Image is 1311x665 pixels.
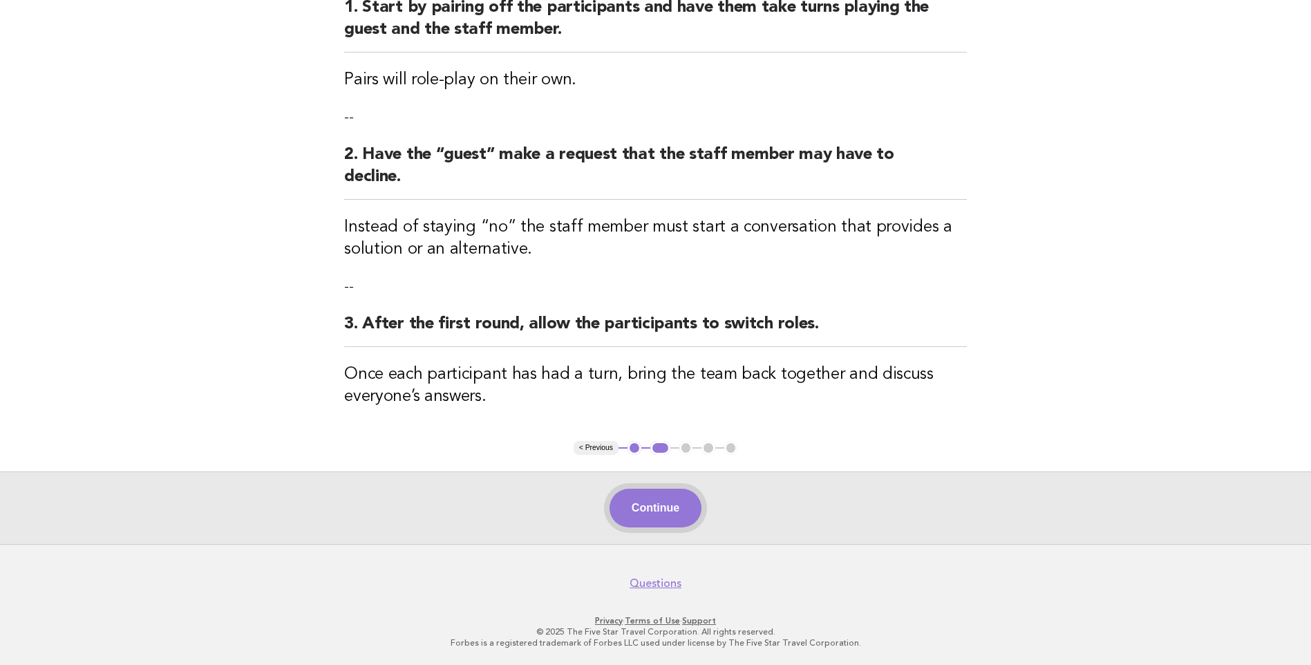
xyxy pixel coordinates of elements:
a: Questions [630,577,681,590]
p: · · [233,615,1079,626]
h2: 2. Have the “guest” make a request that the staff member may have to decline. [344,144,967,200]
button: Continue [610,489,701,527]
p: © 2025 The Five Star Travel Corporation. All rights reserved. [233,626,1079,637]
p: -- [344,277,967,297]
h3: Pairs will role-play on their own. [344,69,967,91]
a: Terms of Use [625,616,680,626]
h2: 3. After the first round, allow the participants to switch roles. [344,313,967,347]
button: 1 [628,441,641,455]
button: 2 [650,441,670,455]
p: Forbes is a registered trademark of Forbes LLC used under license by The Five Star Travel Corpora... [233,637,1079,648]
h3: Once each participant has had a turn, bring the team back together and discuss everyone’s answers. [344,364,967,408]
button: < Previous [574,441,619,455]
a: Support [682,616,716,626]
h3: Instead of staying “no” the staff member must start a conversation that provides a solution or an... [344,216,967,261]
p: -- [344,108,967,127]
a: Privacy [595,616,623,626]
